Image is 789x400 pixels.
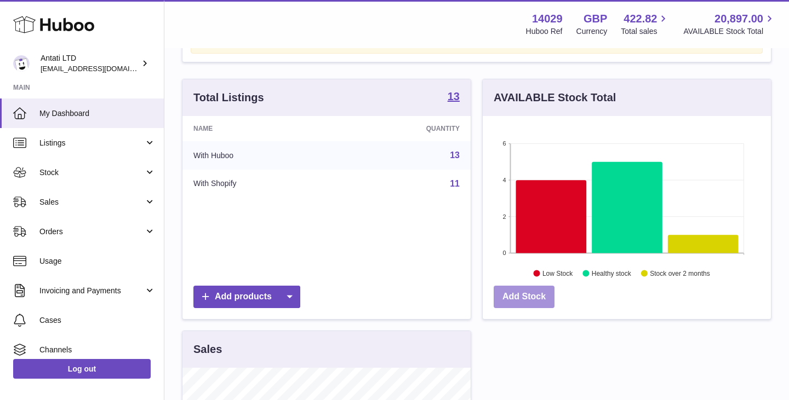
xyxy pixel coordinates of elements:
[542,269,573,277] text: Low Stock
[182,170,338,198] td: With Shopify
[494,286,554,308] a: Add Stock
[502,213,506,219] text: 2
[39,197,144,207] span: Sales
[39,315,156,326] span: Cases
[683,26,776,37] span: AVAILABLE Stock Total
[13,55,30,72] img: toufic@antatiskin.com
[448,91,460,104] a: 13
[39,345,156,355] span: Channels
[576,26,608,37] div: Currency
[39,286,144,296] span: Invoicing and Payments
[182,116,338,141] th: Name
[502,177,506,183] text: 4
[650,269,710,277] text: Stock over 2 months
[39,256,156,266] span: Usage
[193,90,264,105] h3: Total Listings
[502,250,506,256] text: 0
[621,26,670,37] span: Total sales
[182,141,338,170] td: With Huboo
[41,64,161,73] span: [EMAIL_ADDRESS][DOMAIN_NAME]
[39,167,144,178] span: Stock
[41,53,139,74] div: Antati LTD
[193,286,300,308] a: Add products
[13,359,151,379] a: Log out
[584,11,607,26] strong: GBP
[683,11,776,37] a: 20,897.00 AVAILABLE Stock Total
[39,108,156,119] span: My Dashboard
[526,26,563,37] div: Huboo Ref
[714,11,763,26] span: 20,897.00
[39,138,144,148] span: Listings
[592,269,632,277] text: Healthy stock
[621,11,670,37] a: 422.82 Total sales
[502,140,506,147] text: 6
[448,91,460,102] strong: 13
[494,90,616,105] h3: AVAILABLE Stock Total
[624,11,657,26] span: 422.82
[338,116,471,141] th: Quantity
[450,179,460,188] a: 11
[39,227,144,237] span: Orders
[450,150,460,160] a: 13
[532,11,563,26] strong: 14029
[193,342,222,357] h3: Sales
